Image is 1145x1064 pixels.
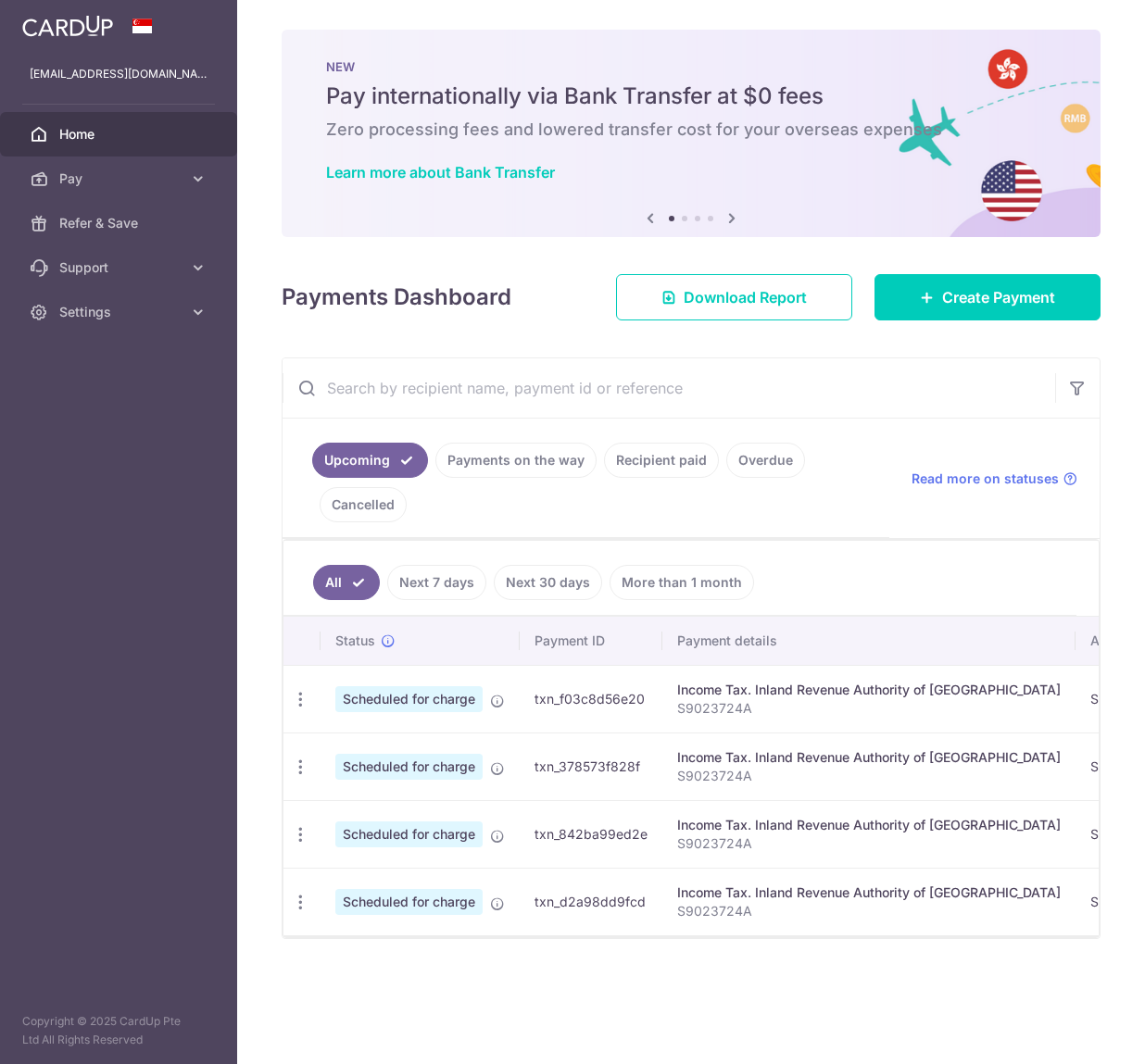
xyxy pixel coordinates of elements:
[59,303,182,321] span: Settings
[662,617,1076,665] th: Payment details
[30,65,208,83] p: [EMAIL_ADDRESS][DOMAIN_NAME]
[313,565,380,600] a: All
[520,665,662,732] td: txn_f03c8d56e20
[335,821,483,847] span: Scheduled for charge
[677,699,1061,718] p: S9023724A
[335,686,483,712] span: Scheduled for charge
[912,469,1077,488] a: Read more on statuses
[520,617,662,665] th: Payment ID
[326,119,1056,141] h6: Zero processing fees and lowered transfer cost for your overseas expenses
[616,274,852,320] a: Download Report
[874,274,1101,320] a: Create Payment
[312,443,428,478] a: Upcoming
[684,286,807,308] span: Download Report
[335,754,483,780] span: Scheduled for charge
[435,443,597,478] a: Payments on the way
[59,214,182,232] span: Refer & Save
[520,732,662,800] td: txn_378573f828f
[677,767,1061,785] p: S9023724A
[677,748,1061,767] div: Income Tax. Inland Revenue Authority of [GEOGRAPHIC_DATA]
[912,469,1059,488] span: Read more on statuses
[604,443,719,478] a: Recipient paid
[335,632,375,650] span: Status
[610,565,754,600] a: More than 1 month
[1028,1008,1126,1055] iframe: Opens a widget where you can find more information
[22,15,113,37] img: CardUp
[520,800,662,868] td: txn_842ba99ed2e
[520,868,662,935] td: txn_d2a98dd9fcd
[59,125,182,144] span: Home
[326,81,1056,111] h5: Pay internationally via Bank Transfer at $0 fees
[320,487,407,522] a: Cancelled
[387,565,486,600] a: Next 7 days
[282,281,511,314] h4: Payments Dashboard
[335,889,483,915] span: Scheduled for charge
[677,883,1061,902] div: Income Tax. Inland Revenue Authority of [GEOGRAPHIC_DATA]
[677,902,1061,920] p: S9023724A
[59,258,182,277] span: Support
[326,59,1056,74] p: NEW
[282,30,1101,237] img: Bank transfer banner
[1090,632,1138,650] span: Amount
[942,286,1055,308] span: Create Payment
[283,358,1055,418] input: Search by recipient name, payment id or reference
[677,834,1061,853] p: S9023724A
[677,681,1061,699] div: Income Tax. Inland Revenue Authority of [GEOGRAPHIC_DATA]
[494,565,602,600] a: Next 30 days
[677,816,1061,834] div: Income Tax. Inland Revenue Authority of [GEOGRAPHIC_DATA]
[326,163,555,182] a: Learn more about Bank Transfer
[726,443,805,478] a: Overdue
[59,169,182,188] span: Pay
